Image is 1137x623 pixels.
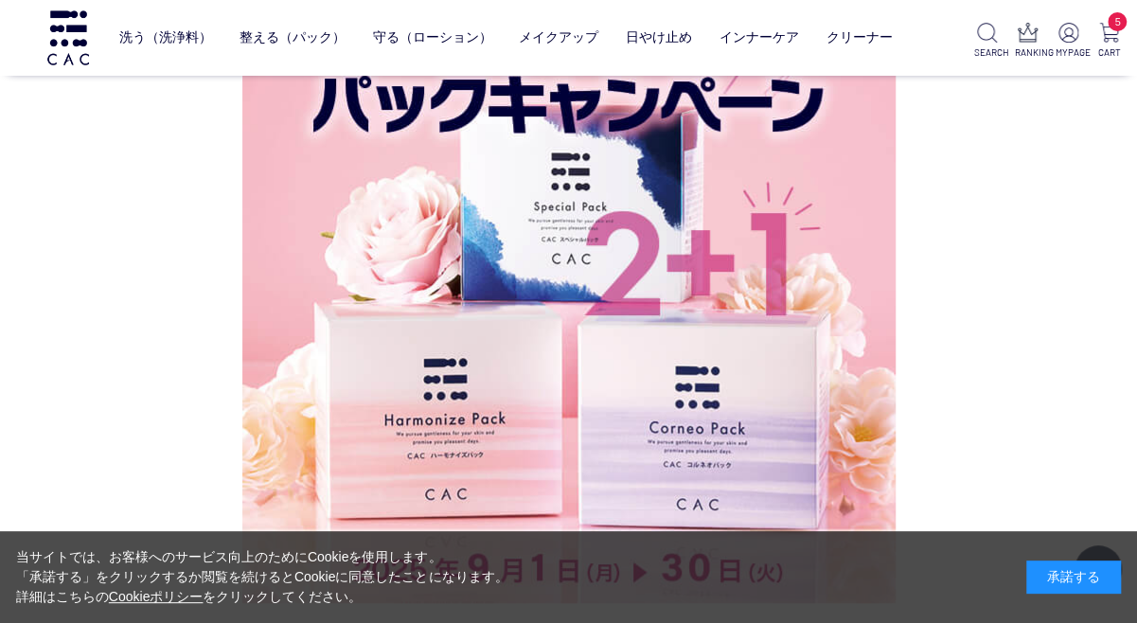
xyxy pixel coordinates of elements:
a: MYPAGE [1056,23,1081,60]
div: 当サイトでは、お客様へのサービス向上のためにCookieを使用します。 「承諾する」をクリックするか閲覧を続けるとCookieに同意したことになります。 詳細はこちらの をクリックしてください。 [16,547,508,607]
p: CART [1096,45,1122,60]
a: 洗う（洗浄料） [119,15,212,60]
p: MYPAGE [1056,45,1081,60]
a: 守る（ローション） [372,15,491,60]
a: 5 CART [1096,23,1122,60]
a: SEARCH [974,23,1000,60]
div: 承諾する [1026,561,1121,594]
a: 整える（パック） [240,15,346,60]
img: logo [44,10,92,64]
a: 日やけ止め [626,15,692,60]
a: Cookieポリシー [109,589,204,604]
a: RANKING [1015,23,1040,60]
a: メイクアップ [519,15,598,60]
a: インナーケア [720,15,799,60]
p: RANKING [1015,45,1040,60]
a: クリーナー [826,15,892,60]
span: 5 [1108,12,1127,31]
p: SEARCH [974,45,1000,60]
